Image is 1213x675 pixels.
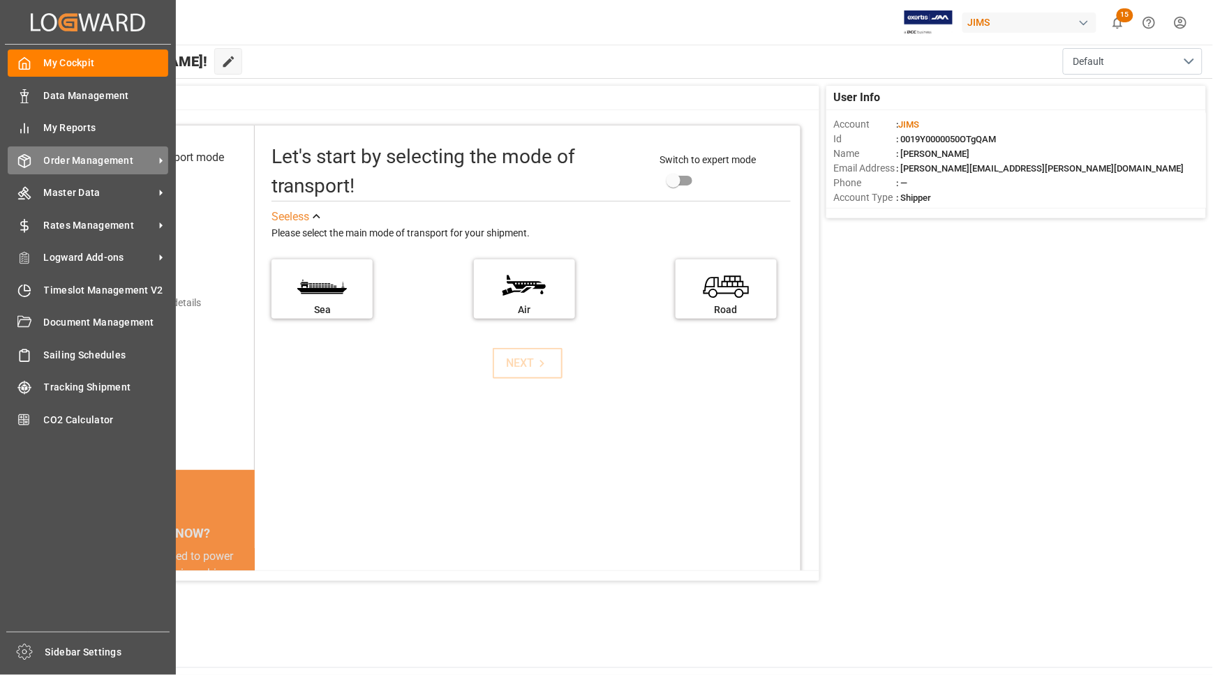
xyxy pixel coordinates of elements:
[660,154,757,165] span: Switch to expert mode
[1117,8,1133,22] span: 15
[833,117,896,132] span: Account
[833,132,896,146] span: Id
[45,645,170,660] span: Sidebar Settings
[833,146,896,161] span: Name
[44,283,169,298] span: Timeslot Management V2
[1073,54,1105,69] span: Default
[493,348,563,379] button: NEXT
[683,303,770,317] div: Road
[8,406,168,433] a: CO2 Calculator
[44,348,169,363] span: Sailing Schedules
[481,303,568,317] div: Air
[833,161,896,176] span: Email Address
[44,250,154,265] span: Logward Add-ons
[1063,48,1203,75] button: open menu
[278,303,366,317] div: Sea
[271,208,309,225] div: See less
[44,218,154,233] span: Rates Management
[1133,7,1165,38] button: Help Center
[896,178,907,188] span: : —
[44,380,169,395] span: Tracking Shipment
[271,225,791,242] div: Please select the main mode of transport for your shipment.
[962,9,1102,36] button: JIMS
[896,119,919,130] span: :
[44,89,169,103] span: Data Management
[896,149,969,159] span: : [PERSON_NAME]
[8,276,168,303] a: Timeslot Management V2
[44,121,169,135] span: My Reports
[116,149,224,166] div: Select transport mode
[8,82,168,109] a: Data Management
[44,56,169,70] span: My Cockpit
[896,192,931,203] span: : Shipper
[833,176,896,190] span: Phone
[8,341,168,368] a: Sailing Schedules
[271,142,646,201] div: Let's start by selecting the mode of transport!
[8,309,168,336] a: Document Management
[962,13,1096,33] div: JIMS
[44,413,169,427] span: CO2 Calculator
[8,114,168,142] a: My Reports
[8,50,168,77] a: My Cockpit
[898,119,919,130] span: JIMS
[833,89,880,106] span: User Info
[896,134,996,144] span: : 0019Y0000050OTgQAM
[507,355,549,372] div: NEXT
[905,10,953,35] img: Exertis%20JAM%20-%20Email%20Logo.jpg_1722504956.jpg
[44,185,154,200] span: Master Data
[44,315,169,330] span: Document Management
[44,153,154,168] span: Order Management
[896,163,1184,174] span: : [PERSON_NAME][EMAIL_ADDRESS][PERSON_NAME][DOMAIN_NAME]
[8,374,168,401] a: Tracking Shipment
[833,190,896,205] span: Account Type
[1102,7,1133,38] button: show 15 new notifications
